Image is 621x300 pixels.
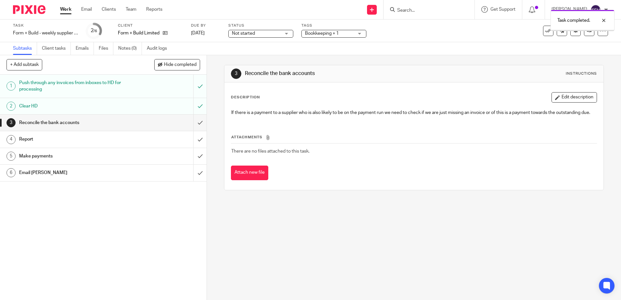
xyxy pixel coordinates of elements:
a: Team [126,6,136,13]
div: Instructions [566,71,597,76]
a: Emails [76,42,94,55]
label: Status [228,23,293,28]
a: Reports [146,6,162,13]
a: Files [99,42,113,55]
span: There are no files attached to this task. [231,149,310,154]
a: Clients [102,6,116,13]
span: Attachments [231,135,262,139]
a: Subtasks [13,42,37,55]
span: Not started [232,31,255,36]
h1: Make payments [19,151,131,161]
button: + Add subtask [6,59,42,70]
img: Pixie [13,5,45,14]
a: Audit logs [147,42,172,55]
div: 1 [6,81,16,91]
div: 4 [6,135,16,144]
label: Tags [301,23,366,28]
button: Edit description [551,92,597,103]
h1: Clear HD [19,101,131,111]
h1: Report [19,134,131,144]
p: Description [231,95,260,100]
div: 3 [231,69,241,79]
p: If there is a payment to a supplier who is also likely to be on the payment run we need to check ... [231,109,596,116]
div: 3 [6,118,16,127]
div: 2 [6,102,16,111]
label: Task [13,23,78,28]
label: Due by [191,23,220,28]
h1: Reconcile the bank accounts [19,118,131,128]
button: Attach new file [231,166,268,180]
a: Client tasks [42,42,71,55]
img: svg%3E [590,5,601,15]
label: Client [118,23,183,28]
div: 6 [6,168,16,177]
div: 2 [91,27,97,34]
span: Bookkeeping + 1 [305,31,339,36]
span: Hide completed [164,62,196,68]
h1: Email [PERSON_NAME] [19,168,131,178]
button: Hide completed [154,59,200,70]
h1: Push through any invoices from inboxes to HD for processing [19,78,131,94]
div: Form + Build - weekly supplier payment run [13,30,78,36]
a: Work [60,6,71,13]
p: Task completed. [557,17,590,24]
small: /6 [94,29,97,33]
p: Form + Build Limited [118,30,159,36]
a: Email [81,6,92,13]
a: Notes (0) [118,42,142,55]
span: [DATE] [191,31,205,35]
h1: Reconcile the bank accounts [245,70,428,77]
div: 5 [6,152,16,161]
